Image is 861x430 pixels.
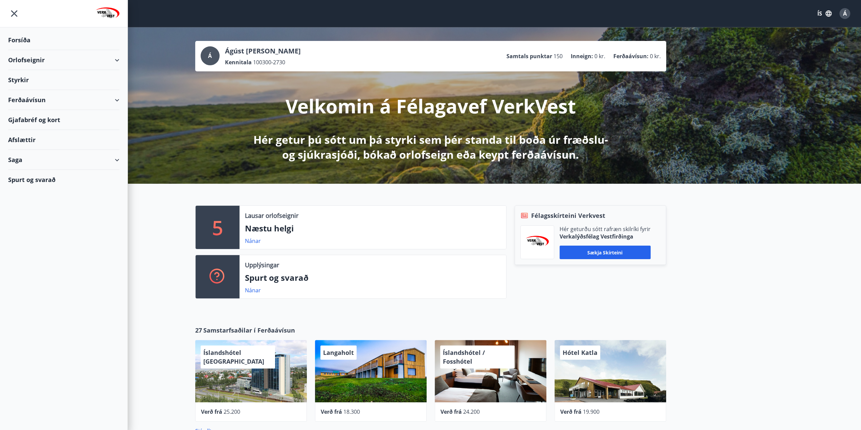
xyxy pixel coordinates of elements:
img: union_logo [96,7,119,21]
div: Spurt og svarað [8,170,119,189]
p: Hér getur þú sótt um þá styrki sem þér standa til boða úr fræðslu- og sjúkrasjóði, bókað orlofsei... [252,132,609,162]
a: Nánar [245,287,261,294]
span: 18.300 [343,408,360,415]
span: 27 [195,326,202,335]
p: Spurt og svarað [245,272,501,284]
div: Forsíða [8,30,119,50]
span: 0 kr. [650,52,661,60]
img: jihgzMk4dcgjRAW2aMgpbAqQEG7LZi0j9dOLAUvz.png [526,236,549,249]
p: Lausar orlofseignir [245,211,298,220]
span: Á [208,52,212,60]
span: Íslandshótel [GEOGRAPHIC_DATA] [203,348,264,365]
span: Á [843,10,847,17]
span: 100300-2730 [253,59,285,66]
span: Langaholt [323,348,354,357]
span: 25.200 [224,408,240,415]
p: Næstu helgi [245,223,501,234]
span: Verð frá [321,408,342,415]
div: Saga [8,150,119,170]
span: 150 [553,52,563,60]
p: Verkalýðsfélag Vestfirðinga [560,233,651,240]
span: Verð frá [201,408,222,415]
div: Ferðaávísun [8,90,119,110]
span: Verð frá [440,408,462,415]
p: Ferðaávísun : [613,52,649,60]
p: Hér geturðu sótt rafræn skilríki fyrir [560,225,651,233]
span: Verð frá [560,408,582,415]
button: Sækja skírteini [560,246,651,259]
div: Styrkir [8,70,119,90]
p: Ágúst [PERSON_NAME] [225,46,301,56]
button: menu [8,7,20,20]
button: Á [837,5,853,22]
span: Samstarfsaðilar í Ferðaávísun [203,326,295,335]
div: Orlofseignir [8,50,119,70]
p: Kennitala [225,59,252,66]
p: Velkomin á Félagavef VerkVest [286,93,576,119]
span: Hótel Katla [563,348,597,357]
span: 19.900 [583,408,599,415]
p: Inneign : [571,52,593,60]
button: ÍS [814,7,835,20]
div: Gjafabréf og kort [8,110,119,130]
p: Upplýsingar [245,261,279,269]
span: 24.200 [463,408,480,415]
div: Afslættir [8,130,119,150]
span: Félagsskírteini Verkvest [531,211,605,220]
span: 0 kr. [594,52,605,60]
span: Íslandshótel / Fosshótel [443,348,485,365]
p: 5 [212,214,223,240]
a: Nánar [245,237,261,245]
p: Samtals punktar [506,52,552,60]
